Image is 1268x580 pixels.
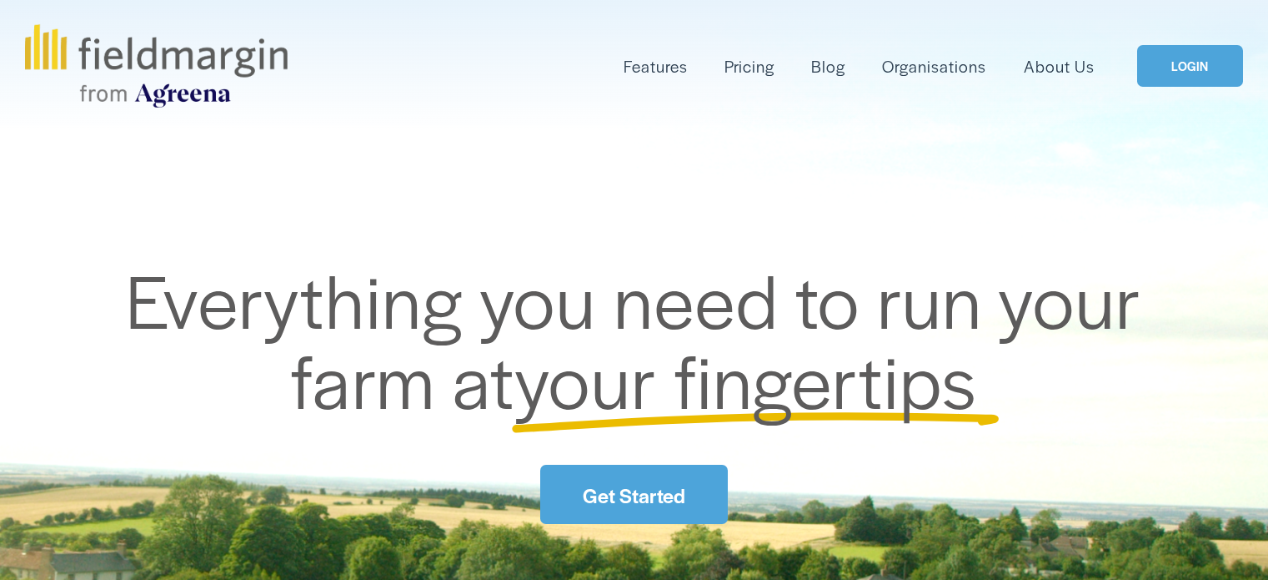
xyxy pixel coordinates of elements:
[624,54,688,78] span: Features
[1024,53,1095,80] a: About Us
[540,465,727,524] a: Get Started
[811,53,845,80] a: Blog
[724,53,774,80] a: Pricing
[126,246,1159,431] span: Everything you need to run your farm at
[882,53,986,80] a: Organisations
[25,24,287,108] img: fieldmargin.com
[1137,45,1242,88] a: LOGIN
[514,326,977,431] span: your fingertips
[624,53,688,80] a: folder dropdown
